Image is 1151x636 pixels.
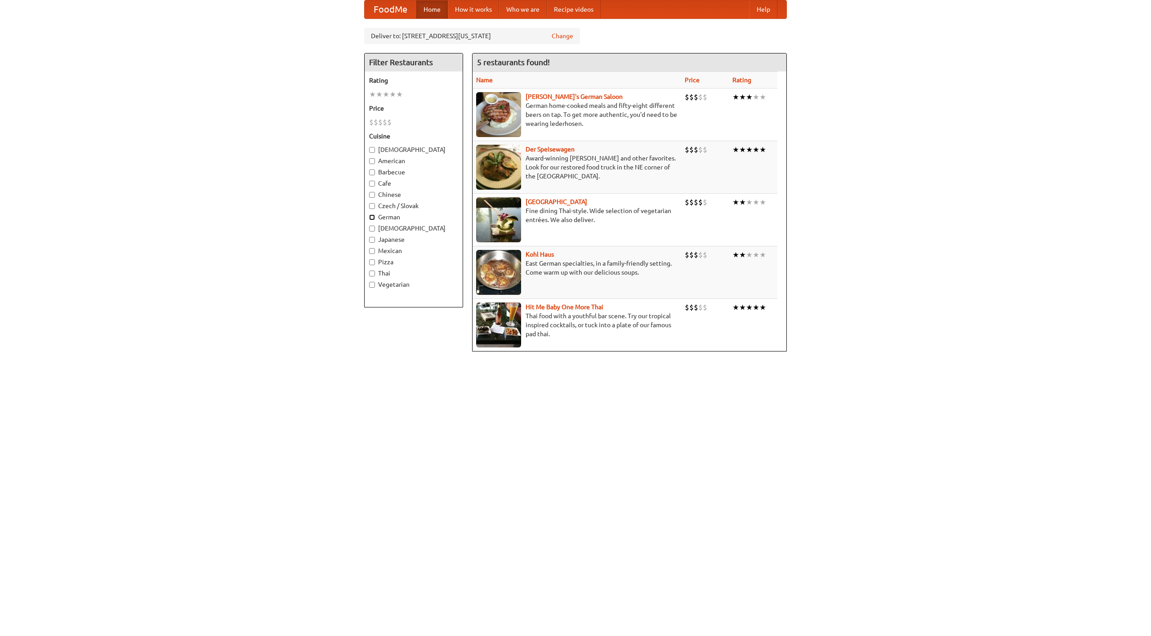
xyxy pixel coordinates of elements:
h5: Cuisine [369,132,458,141]
p: Fine dining Thai-style. Wide selection of vegetarian entrées. We also deliver. [476,206,678,224]
li: $ [694,197,698,207]
li: ★ [746,145,753,155]
li: ★ [732,92,739,102]
img: speisewagen.jpg [476,145,521,190]
li: ★ [746,250,753,260]
img: satay.jpg [476,197,521,242]
a: Der Speisewagen [526,146,575,153]
li: $ [685,250,689,260]
li: ★ [759,250,766,260]
ng-pluralize: 5 restaurants found! [477,58,550,67]
li: ★ [739,302,746,312]
li: ★ [746,92,753,102]
li: ★ [739,145,746,155]
a: Kohl Haus [526,251,554,258]
li: ★ [746,197,753,207]
li: ★ [383,89,389,99]
li: $ [383,117,387,127]
b: Hit Me Baby One More Thai [526,303,603,311]
p: Thai food with a youthful bar scene. Try our tropical inspired cocktails, or tuck into a plate of... [476,311,678,338]
li: $ [685,92,689,102]
li: $ [694,145,698,155]
li: ★ [746,302,753,312]
input: Mexican [369,248,375,254]
img: babythai.jpg [476,302,521,347]
li: $ [698,197,703,207]
li: ★ [396,89,403,99]
li: $ [694,250,698,260]
a: Name [476,76,493,84]
li: $ [698,92,703,102]
li: ★ [759,302,766,312]
label: American [369,156,458,165]
li: ★ [753,250,759,260]
a: Help [749,0,777,18]
a: [GEOGRAPHIC_DATA] [526,198,587,205]
input: Chinese [369,192,375,198]
img: esthers.jpg [476,92,521,137]
input: American [369,158,375,164]
li: ★ [739,197,746,207]
li: ★ [739,250,746,260]
a: Change [552,31,573,40]
li: ★ [732,145,739,155]
li: $ [698,302,703,312]
li: ★ [732,250,739,260]
li: ★ [759,145,766,155]
label: [DEMOGRAPHIC_DATA] [369,145,458,154]
a: Price [685,76,700,84]
div: Deliver to: [STREET_ADDRESS][US_STATE] [364,28,580,44]
li: ★ [759,92,766,102]
li: $ [698,250,703,260]
li: $ [378,117,383,127]
a: Rating [732,76,751,84]
li: $ [703,145,707,155]
li: $ [694,92,698,102]
a: Recipe videos [547,0,601,18]
img: kohlhaus.jpg [476,250,521,295]
input: German [369,214,375,220]
li: $ [689,145,694,155]
a: [PERSON_NAME]'s German Saloon [526,93,623,100]
h4: Filter Restaurants [365,53,463,71]
li: ★ [759,197,766,207]
label: Vegetarian [369,280,458,289]
input: [DEMOGRAPHIC_DATA] [369,147,375,153]
li: $ [703,302,707,312]
li: $ [685,197,689,207]
a: FoodMe [365,0,416,18]
li: $ [685,145,689,155]
p: Award-winning [PERSON_NAME] and other favorites. Look for our restored food truck in the NE corne... [476,154,678,181]
input: Vegetarian [369,282,375,288]
label: Thai [369,269,458,278]
li: ★ [732,302,739,312]
li: $ [703,197,707,207]
li: ★ [376,89,383,99]
li: $ [374,117,378,127]
li: ★ [753,302,759,312]
h5: Price [369,104,458,113]
li: ★ [369,89,376,99]
li: $ [689,302,694,312]
li: $ [694,302,698,312]
label: Barbecue [369,168,458,177]
li: ★ [753,92,759,102]
li: $ [703,92,707,102]
li: $ [698,145,703,155]
li: ★ [753,145,759,155]
li: $ [387,117,392,127]
li: ★ [389,89,396,99]
p: German home-cooked meals and fifty-eight different beers on tap. To get more authentic, you'd nee... [476,101,678,128]
input: [DEMOGRAPHIC_DATA] [369,226,375,231]
input: Pizza [369,259,375,265]
input: Japanese [369,237,375,243]
li: ★ [739,92,746,102]
input: Thai [369,271,375,276]
a: How it works [448,0,499,18]
li: $ [685,302,689,312]
label: Mexican [369,246,458,255]
label: Czech / Slovak [369,201,458,210]
label: Chinese [369,190,458,199]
